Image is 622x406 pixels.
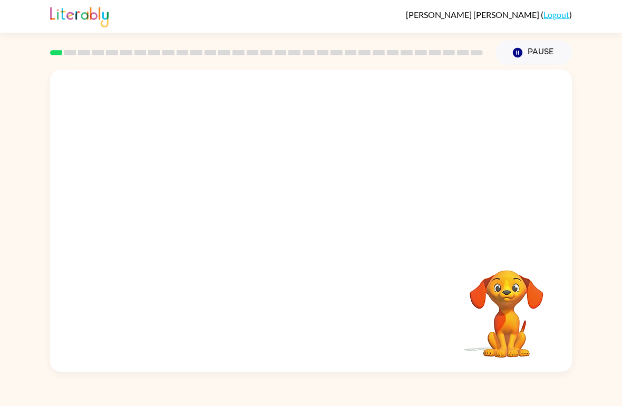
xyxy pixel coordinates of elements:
span: [PERSON_NAME] [PERSON_NAME] [406,9,541,19]
div: ( ) [406,9,572,19]
img: Literably [50,4,109,27]
a: Logout [543,9,569,19]
button: Pause [495,41,572,65]
video: Your browser must support playing .mp4 files to use Literably. Please try using another browser. [454,254,559,359]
